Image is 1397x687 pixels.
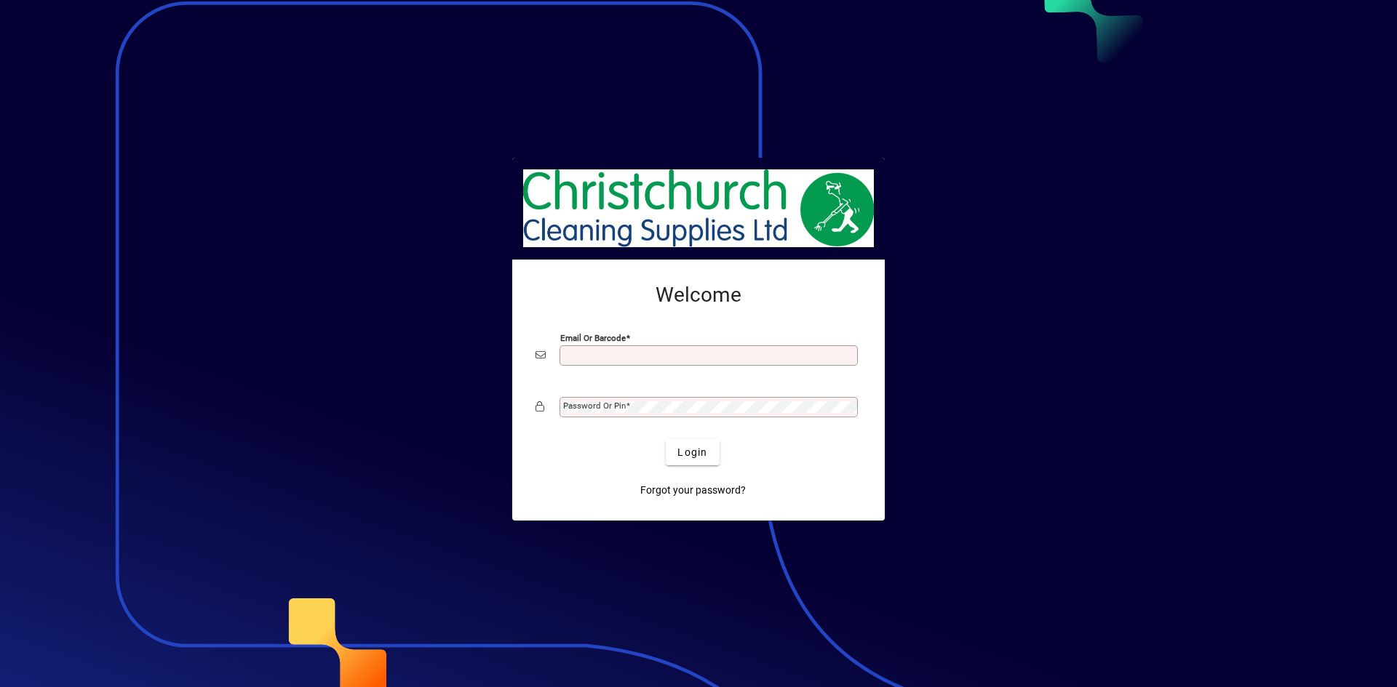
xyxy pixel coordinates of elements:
[666,439,719,465] button: Login
[563,401,626,411] mat-label: Password or Pin
[634,477,752,503] a: Forgot your password?
[677,445,707,460] span: Login
[560,333,626,343] mat-label: Email or Barcode
[536,283,861,308] h2: Welcome
[640,483,746,498] span: Forgot your password?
